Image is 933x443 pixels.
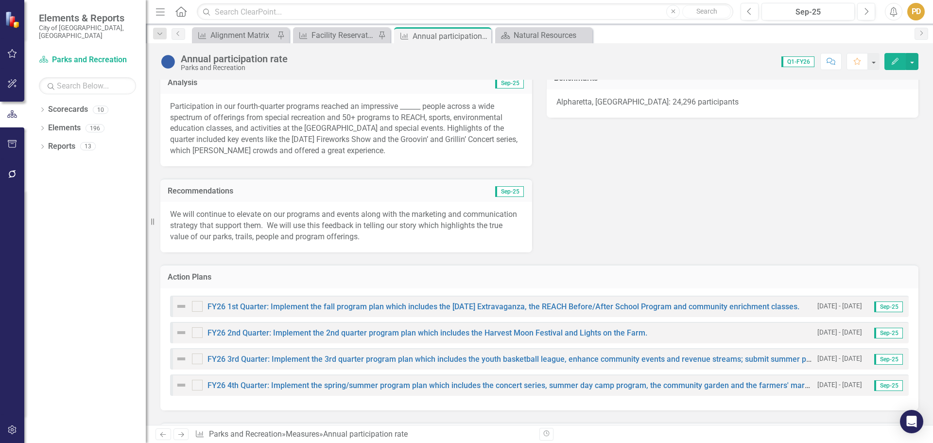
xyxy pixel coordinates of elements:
small: [DATE] - [DATE] [817,380,862,390]
img: ClearPoint Strategy [5,11,22,28]
div: 13 [80,142,96,151]
img: No Information [160,54,176,70]
div: 10 [93,106,108,114]
button: Sep-25 [761,3,855,20]
a: Natural Resources [498,29,590,41]
div: » » [195,429,532,440]
a: Alignment Matrix [194,29,275,41]
span: Sep-25 [874,301,903,312]
h3: Benchmarks [554,74,911,83]
div: Open Intercom Messenger [900,410,923,433]
div: 196 [86,124,104,132]
div: Alignment Matrix [210,29,275,41]
img: Not Defined [175,301,187,312]
a: FY26 1st Quarter: Implement the fall program plan which includes the [DATE] Extravaganza, the REA... [207,302,799,311]
a: Facility Reservation Permits [295,29,376,41]
a: FY26 2nd Quarter: Implement the 2nd quarter program plan which includes the Harvest Moon Festival... [207,328,647,337]
div: Annual participation rate [323,429,408,439]
input: Search Below... [39,77,136,94]
p: Alpharetta, [GEOGRAPHIC_DATA]: 24,296 participants [556,97,909,108]
img: Not Defined [175,353,187,365]
a: Scorecards [48,104,88,115]
div: Annual participation rate [181,53,288,64]
span: Sep-25 [495,186,524,197]
a: Parks and Recreation [209,429,282,439]
span: Search [696,7,717,15]
a: FY26 4th Quarter: Implement the spring/summer program plan which includes the concert series, sum... [207,381,817,390]
span: Sep-25 [495,78,524,89]
small: [DATE] - [DATE] [817,301,862,311]
div: Annual participation rate [413,30,489,42]
span: Sep-25 [874,380,903,391]
a: Parks and Recreation [39,54,136,66]
h3: Analysis [168,78,346,87]
button: PD [907,3,925,20]
span: Elements & Reports [39,12,136,24]
p: Participation in our fourth-quarter programs reached an impressive ______ people across a wide sp... [170,101,522,157]
img: Not Defined [175,379,187,391]
div: Natural Resources [514,29,590,41]
div: Sep-25 [765,6,851,18]
span: Sep-25 [874,354,903,365]
div: Facility Reservation Permits [311,29,376,41]
a: Elements [48,123,81,134]
span: Q1-FY26 [781,56,814,67]
small: [DATE] - [DATE] [817,354,862,363]
a: Measures [286,429,319,439]
h3: Recommendations [168,187,414,195]
img: Not Defined [175,327,187,338]
a: Reports [48,141,75,152]
div: Parks and Recreation [181,64,288,71]
input: Search ClearPoint... [197,3,733,20]
p: We will continue to elevate on our programs and events along with the marketing and communication... [170,209,522,243]
button: Search [682,5,731,18]
span: Sep-25 [874,328,903,338]
a: FY26 3rd Quarter: Implement the 3rd quarter program plan which includes the youth basketball leag... [207,354,849,364]
h3: Action Plans [168,273,911,282]
small: City of [GEOGRAPHIC_DATA], [GEOGRAPHIC_DATA] [39,24,136,40]
small: [DATE] - [DATE] [817,328,862,337]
